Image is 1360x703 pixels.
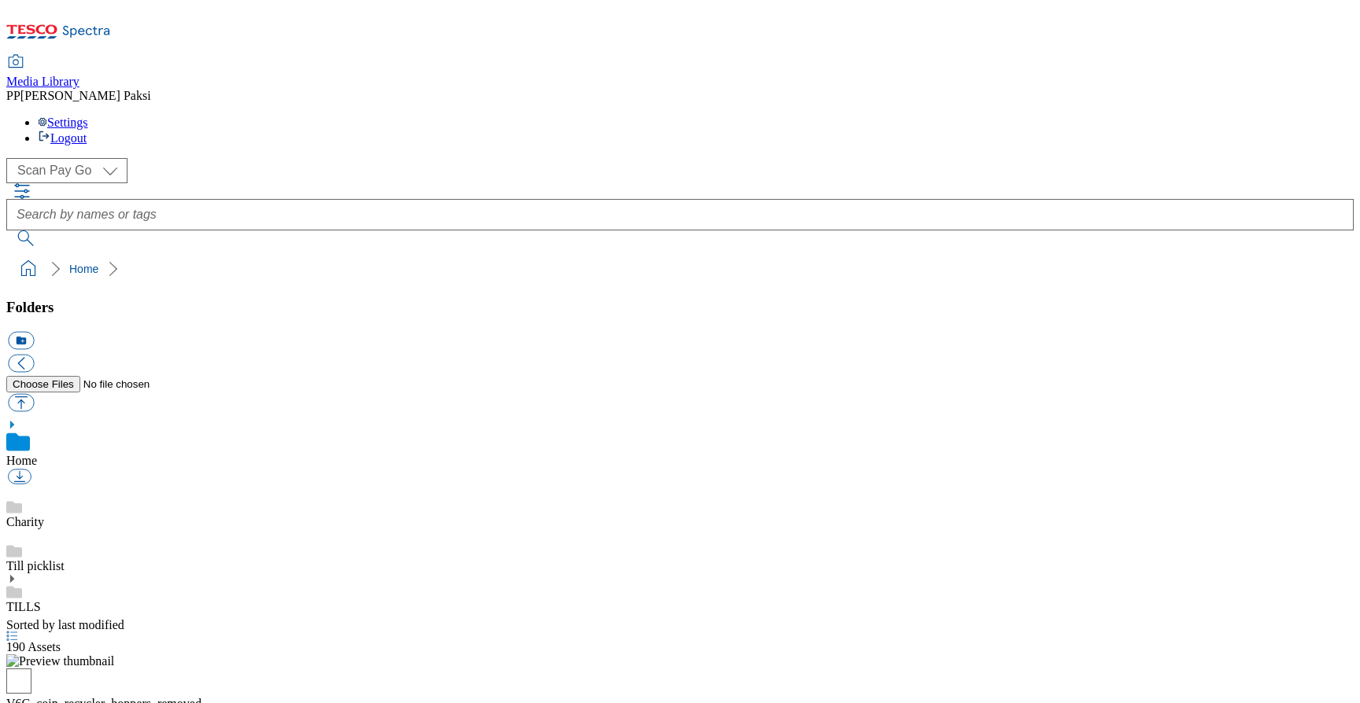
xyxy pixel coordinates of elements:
[38,131,87,145] a: Logout
[6,618,124,631] span: Sorted by last modified
[16,256,41,282] a: home
[6,199,1354,230] input: Search by names or tags
[6,559,65,572] a: Till picklist
[6,454,37,467] a: Home
[6,600,41,613] a: TILLS
[6,254,1354,284] nav: breadcrumb
[69,263,98,275] a: Home
[6,654,114,668] img: Preview thumbnail
[6,89,20,102] span: PP
[6,640,61,653] span: Assets
[6,299,1354,316] h3: Folders
[6,515,44,528] a: Charity
[6,56,79,89] a: Media Library
[6,75,79,88] span: Media Library
[20,89,151,102] span: [PERSON_NAME] Paksi
[38,116,88,129] a: Settings
[6,640,28,653] span: 190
